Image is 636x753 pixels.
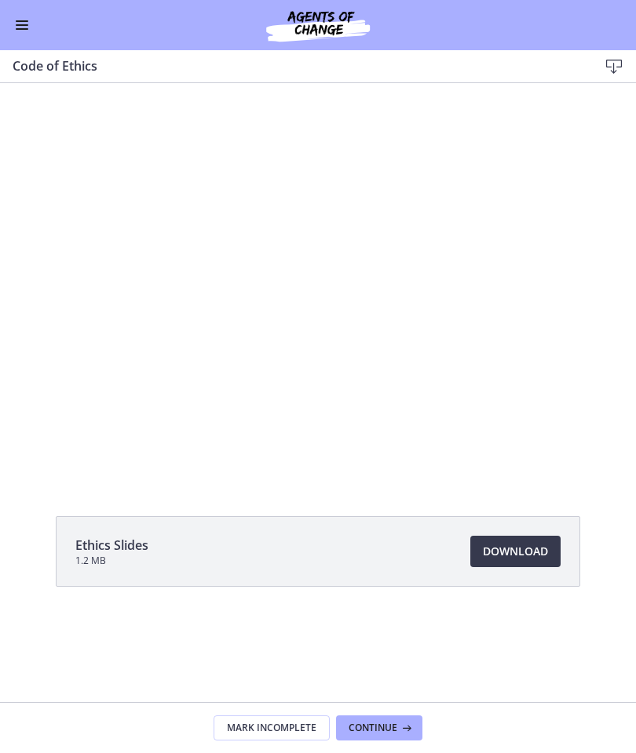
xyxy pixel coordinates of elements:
[224,6,412,44] img: Agents of Change
[75,536,148,555] span: Ethics Slides
[227,722,316,734] span: Mark Incomplete
[214,715,330,740] button: Mark Incomplete
[13,16,31,35] button: Enable menu
[349,722,397,734] span: Continue
[75,555,148,567] span: 1.2 MB
[336,715,422,740] button: Continue
[483,542,548,561] span: Download
[470,536,561,567] a: Download
[13,56,573,75] h3: Code of Ethics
